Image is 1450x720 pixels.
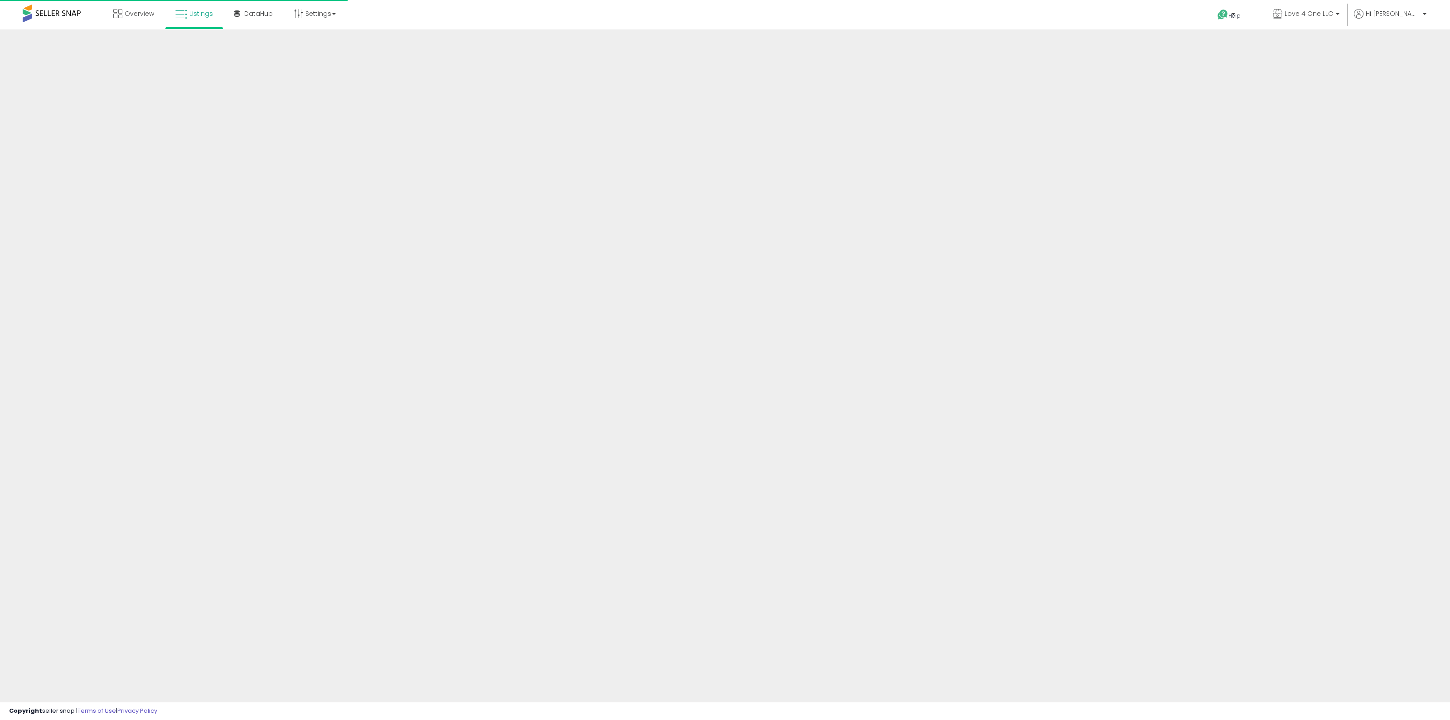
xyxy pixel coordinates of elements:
a: Hi [PERSON_NAME] [1354,9,1426,29]
span: Love 4 One LLC [1285,9,1333,18]
span: Help [1228,12,1241,19]
a: Help [1210,2,1258,29]
span: DataHub [244,9,273,18]
i: Get Help [1217,9,1228,20]
span: Hi [PERSON_NAME] [1366,9,1420,18]
span: Overview [125,9,154,18]
span: Listings [189,9,213,18]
